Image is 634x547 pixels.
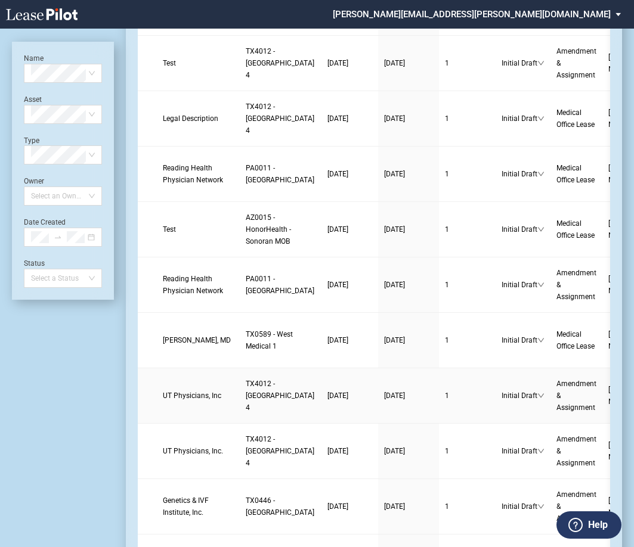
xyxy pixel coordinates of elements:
span: [DATE] [327,59,348,67]
span: [DATE] [384,391,405,400]
a: [DATE] [384,390,433,402]
span: UT Physicians, Inc. [163,447,223,455]
a: TX4012 - [GEOGRAPHIC_DATA] 4 [246,378,316,414]
span: PA0011 - Spring Ridge Medical Center [246,164,314,184]
span: 1 [445,170,449,178]
a: [DATE] [327,279,372,291]
a: 1 [445,223,490,235]
span: down [537,503,545,510]
a: PA0011 - [GEOGRAPHIC_DATA] [246,162,316,186]
span: 1 [445,281,449,289]
span: [DATE] [384,502,405,511]
a: 1 [445,501,490,512]
span: Amendment & Assignment [556,490,596,523]
label: Asset [24,95,42,104]
label: Status [24,259,45,268]
a: Amendment & Assignment [556,45,596,81]
span: [DATE] [384,114,405,123]
a: Medical Office Lease [556,107,596,130]
span: down [537,281,545,288]
span: [DATE] [384,447,405,455]
span: [DATE] [327,336,348,344]
a: Legal Description [163,113,234,125]
span: Reading Health Physician Network [163,275,223,295]
a: Medical Office Lease [556,217,596,241]
a: [DATE] [327,57,372,69]
a: [DATE] [384,168,433,180]
span: down [537,115,545,122]
a: AZ0015 - HonorHealth - Sonoran MOB [246,212,316,247]
span: Test [163,225,176,234]
a: Amendment & Assignment [556,489,596,524]
a: TX4012 - [GEOGRAPHIC_DATA] 4 [246,101,316,136]
span: Medical Office Lease [556,164,595,184]
a: [DATE] [327,445,372,457]
a: 1 [445,390,490,402]
span: Initial Draft [502,223,537,235]
span: down [537,392,545,399]
span: TX0446 - Museum Medical Tower [246,496,314,517]
span: Medical Office Lease [556,219,595,240]
a: TX0446 - [GEOGRAPHIC_DATA] [246,495,316,518]
span: [DATE] [384,336,405,344]
a: TX4012 - [GEOGRAPHIC_DATA] 4 [246,45,316,81]
span: Initial Draft [502,334,537,346]
a: Medical Office Lease [556,328,596,352]
label: Type [24,136,39,145]
span: [DATE] [327,502,348,511]
span: TX0589 - West Medical 1 [246,330,293,350]
span: down [537,447,545,455]
a: [DATE] [384,223,433,235]
a: [DATE] [384,334,433,346]
span: down [537,226,545,233]
span: [DATE] [384,170,405,178]
a: [DATE] [384,279,433,291]
span: [DATE] [384,59,405,67]
span: Amendment & Assignment [556,380,596,412]
a: 1 [445,168,490,180]
a: [DATE] [327,334,372,346]
a: 1 [445,57,490,69]
a: TX4012 - [GEOGRAPHIC_DATA] 4 [246,433,316,469]
span: PA0011 - Spring Ridge Medical Center [246,275,314,295]
span: Amendment & Assignment [556,269,596,301]
a: PA0011 - [GEOGRAPHIC_DATA] [246,273,316,297]
a: UT Physicians, Inc [163,390,234,402]
button: Help [556,511,621,539]
a: [DATE] [384,445,433,457]
a: Amendment & Assignment [556,433,596,469]
span: Amendment & Assignment [556,47,596,79]
span: Initial Draft [502,390,537,402]
span: [DATE] [327,225,348,234]
span: [DATE] [327,447,348,455]
span: to [54,233,62,241]
span: TX4012 - Southwest Plaza 4 [246,435,314,467]
span: swap-right [54,233,62,241]
a: [DATE] [327,501,372,512]
span: Medical Office Lease [556,330,595,350]
a: [DATE] [327,113,372,125]
span: Medical Office Lease [556,108,595,129]
span: [DATE] [327,114,348,123]
a: [PERSON_NAME], MD [163,334,234,346]
span: 1 [445,336,449,344]
a: Amendment & Assignment [556,378,596,414]
span: Reading Health Physician Network [163,164,223,184]
a: Reading Health Physician Network [163,162,234,186]
a: Reading Health Physician Network [163,273,234,297]
a: [DATE] [384,501,433,512]
span: 1 [445,391,449,400]
span: Ali Ahmed, MD [163,336,231,344]
span: Legal Description [163,114,218,123]
span: Amendment & Assignment [556,435,596,467]
a: 1 [445,113,490,125]
a: 1 [445,279,490,291]
span: Initial Draft [502,168,537,180]
label: Owner [24,177,44,185]
a: Test [163,223,234,235]
span: [DATE] [327,170,348,178]
a: 1 [445,445,490,457]
a: UT Physicians, Inc. [163,445,234,457]
span: down [537,337,545,344]
span: Initial Draft [502,501,537,512]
